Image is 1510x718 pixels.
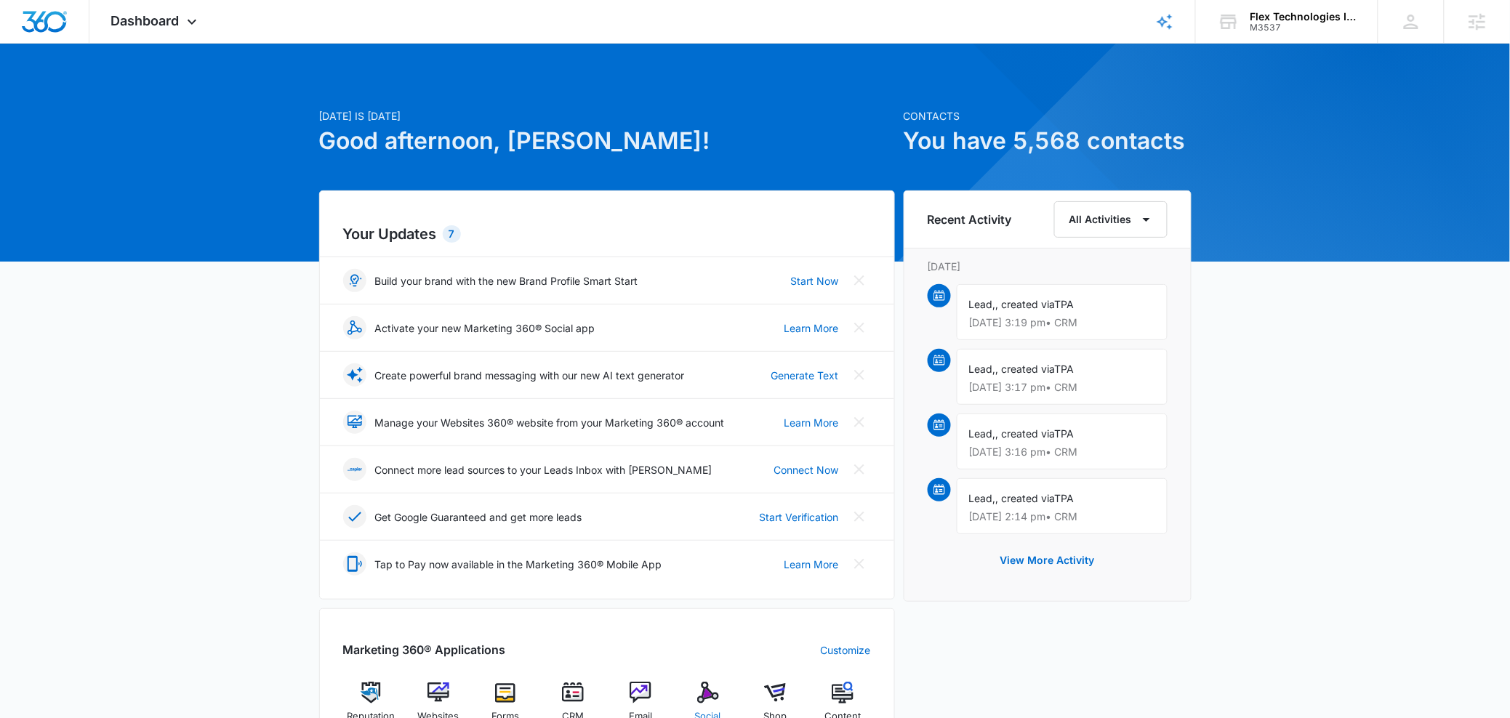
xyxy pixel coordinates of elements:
p: Create powerful brand messaging with our new AI text generator [375,368,685,383]
p: Connect more lead sources to your Leads Inbox with [PERSON_NAME] [375,462,712,477]
button: Close [848,552,871,576]
p: Activate your new Marketing 360® Social app [375,320,595,336]
a: Learn More [784,557,839,572]
p: Get Google Guaranteed and get more leads [375,509,582,525]
div: account id [1250,23,1357,33]
a: Start Verification [760,509,839,525]
span: TPA [1055,427,1075,440]
button: View More Activity [986,543,1109,578]
h1: Good afternoon, [PERSON_NAME]! [319,124,895,158]
span: Lead, [969,298,996,310]
button: Close [848,269,871,292]
button: Close [848,363,871,387]
a: Customize [821,642,871,658]
a: Learn More [784,415,839,430]
span: , created via [996,298,1055,310]
a: Start Now [791,273,839,289]
h1: You have 5,568 contacts [904,124,1192,158]
p: [DATE] 3:16 pm • CRM [969,447,1155,457]
span: , created via [996,363,1055,375]
button: Close [848,458,871,481]
span: Dashboard [111,13,180,28]
span: TPA [1055,363,1075,375]
span: TPA [1055,492,1075,504]
p: [DATE] [928,259,1168,274]
a: Connect Now [774,462,839,477]
div: account name [1250,11,1357,23]
h2: Marketing 360® Applications [343,641,506,658]
button: All Activities [1054,201,1168,238]
a: Generate Text [771,368,839,383]
button: Close [848,411,871,434]
p: Tap to Pay now available in the Marketing 360® Mobile App [375,557,662,572]
p: Manage your Websites 360® website from your Marketing 360® account [375,415,725,430]
p: [DATE] 3:19 pm • CRM [969,318,1155,328]
a: Learn More [784,320,839,336]
h6: Recent Activity [928,211,1012,228]
p: [DATE] is [DATE] [319,108,895,124]
span: TPA [1055,298,1075,310]
p: [DATE] 3:17 pm • CRM [969,382,1155,392]
button: Close [848,505,871,528]
span: Lead, [969,363,996,375]
p: Contacts [904,108,1192,124]
span: Lead, [969,492,996,504]
p: Build your brand with the new Brand Profile Smart Start [375,273,638,289]
p: [DATE] 2:14 pm • CRM [969,512,1155,522]
button: Close [848,316,871,339]
h2: Your Updates [343,223,871,245]
span: , created via [996,427,1055,440]
span: , created via [996,492,1055,504]
div: 7 [443,225,461,243]
span: Lead, [969,427,996,440]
